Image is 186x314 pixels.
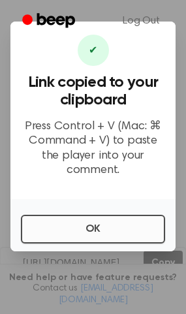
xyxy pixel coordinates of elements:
[13,8,87,34] a: Beep
[21,119,165,178] p: Press Control + V (Mac: ⌘ Command + V) to paste the player into your comment.
[78,35,109,66] div: ✔
[21,215,165,243] button: OK
[21,74,165,109] h3: Link copied to your clipboard
[110,5,173,37] a: Log Out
